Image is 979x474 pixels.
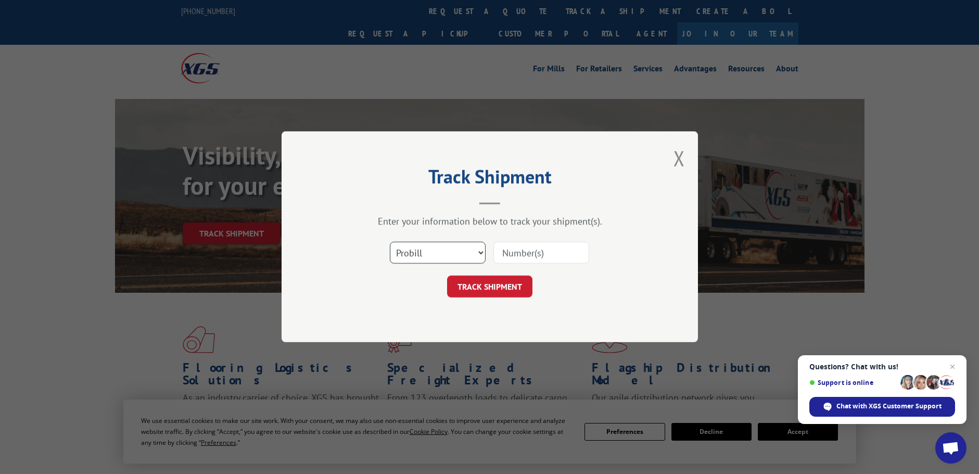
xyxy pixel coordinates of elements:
[809,397,955,417] div: Chat with XGS Customer Support
[334,169,646,189] h2: Track Shipment
[673,144,685,172] button: Close modal
[836,402,942,411] span: Chat with XGS Customer Support
[946,360,959,373] span: Close chat
[334,216,646,228] div: Enter your information below to track your shipment(s).
[809,363,955,371] span: Questions? Chat with us!
[493,242,589,264] input: Number(s)
[447,276,532,298] button: TRACK SHIPMENT
[935,432,967,464] div: Open chat
[809,379,897,386] span: Support is online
